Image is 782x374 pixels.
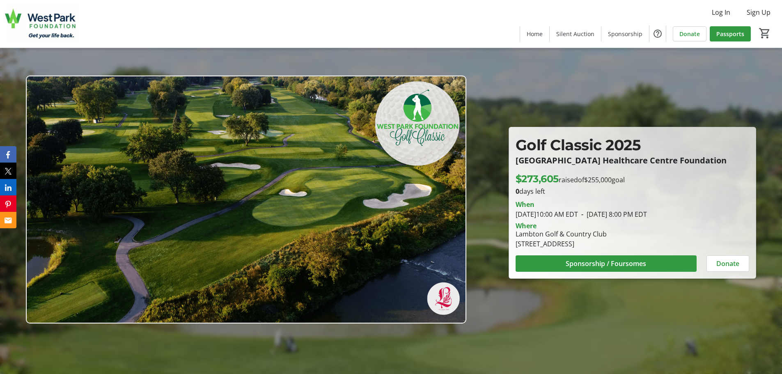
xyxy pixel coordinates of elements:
button: Donate [706,255,749,272]
button: Cart [757,26,772,41]
div: [STREET_ADDRESS] [516,239,607,249]
span: 0 [516,187,519,196]
a: Donate [673,26,706,41]
button: Log In [705,6,737,19]
span: $255,000 [584,175,612,184]
img: West Park Healthcare Centre Foundation's Logo [5,3,78,44]
p: raised of goal [516,172,625,186]
a: Passports [710,26,751,41]
img: Campaign CTA Media Photo [26,76,466,324]
div: Where [516,223,537,229]
div: When [516,200,534,209]
span: Donate [679,30,700,38]
p: [GEOGRAPHIC_DATA] Healthcare Centre Foundation [516,156,749,165]
p: days left [516,186,749,196]
span: [DATE] 8:00 PM EDT [578,210,647,219]
div: Lambton Golf & Country Club [516,229,607,239]
span: Donate [716,259,739,268]
span: Passports [716,30,744,38]
span: - [578,210,587,219]
button: Sponsorship / Foursomes [516,255,697,272]
span: Home [527,30,543,38]
a: Home [520,26,549,41]
a: Sponsorship [601,26,649,41]
a: Silent Auction [550,26,601,41]
span: Sign Up [747,7,771,17]
span: Sponsorship / Foursomes [566,259,646,268]
span: [DATE] 10:00 AM EDT [516,210,578,219]
button: Sign Up [740,6,777,19]
button: Help [649,25,666,42]
span: Log In [712,7,730,17]
span: Silent Auction [556,30,594,38]
p: Golf Classic 2025 [516,134,749,156]
span: Sponsorship [608,30,642,38]
span: $273,605 [516,173,559,185]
